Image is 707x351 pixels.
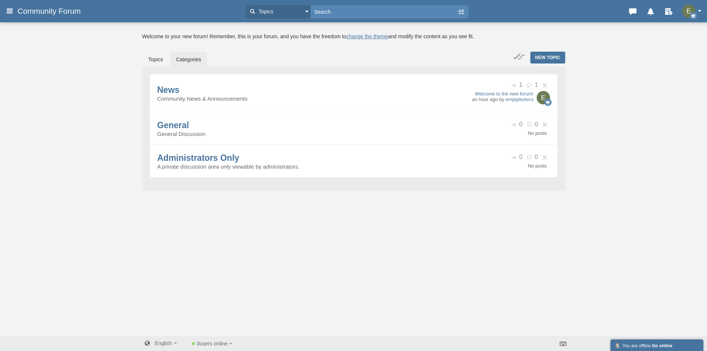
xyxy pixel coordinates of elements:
[157,120,189,130] a: General
[535,121,538,127] span: 0
[346,33,388,39] a: change the theme
[143,52,169,67] a: Topics
[519,154,523,160] span: 0
[614,341,700,349] div: You are offline.
[155,340,172,346] span: English
[472,97,498,102] time: an hour ago
[682,4,695,18] img: 6vcO3kAAAAGSURBVAMA1BZSKlTJbGIAAAAASUVORK5CYII=
[519,121,523,127] span: 0
[505,97,533,102] a: emjaytestvcs
[200,341,228,347] span: users online
[157,85,180,95] a: News
[257,8,274,16] span: Topics
[246,5,311,18] button: Topics
[311,5,457,18] input: Search
[535,82,538,88] span: 1
[142,33,565,40] div: Welcome to your new forum! Remember, this is your forum, and you have the freedom to and modify t...
[535,55,560,60] span: New Topic
[157,153,239,163] a: Administrators Only
[17,4,86,18] a: Community Forum
[537,91,550,104] img: 6vcO3kAAAAGSURBVAMA1BZSKlTJbGIAAAAASUVORK5CYII=
[519,82,523,88] span: 1
[535,154,538,160] span: 0
[170,52,207,67] a: Categories
[192,341,232,347] a: 0
[17,7,86,16] span: Community Forum
[652,343,672,348] strong: Go online
[472,91,534,97] a: Welcome to the new forum!
[530,52,565,64] a: New Topic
